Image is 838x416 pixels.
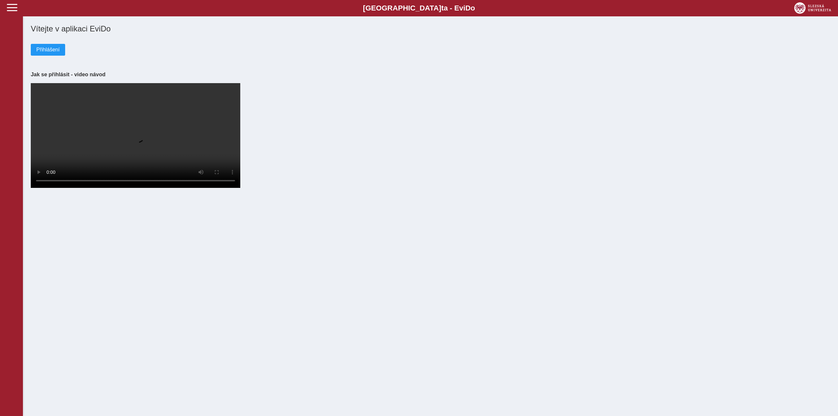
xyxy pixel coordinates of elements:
span: D [465,4,470,12]
img: logo_web_su.png [794,2,831,14]
span: t [441,4,444,12]
span: Přihlášení [36,47,60,53]
b: [GEOGRAPHIC_DATA] a - Evi [20,4,818,12]
h3: Jak se přihlásit - video návod [31,71,830,78]
span: o [471,4,475,12]
h1: Vítejte v aplikaci EviDo [31,24,830,33]
video: Your browser does not support the video tag. [31,83,240,188]
button: Přihlášení [31,44,65,56]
